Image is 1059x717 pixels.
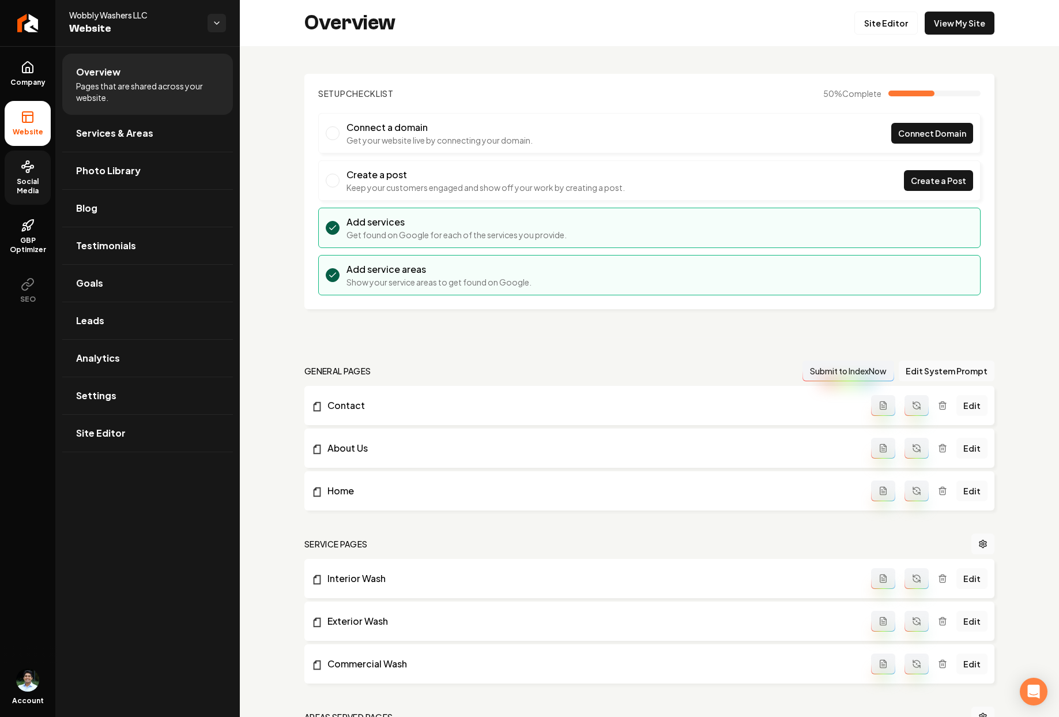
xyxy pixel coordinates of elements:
[871,654,895,674] button: Add admin page prompt
[871,438,895,459] button: Add admin page prompt
[911,175,966,187] span: Create a Post
[871,611,895,632] button: Add admin page prompt
[318,88,394,99] h2: Checklist
[76,314,104,328] span: Leads
[62,415,233,452] a: Site Editor
[8,127,48,137] span: Website
[76,164,141,178] span: Photo Library
[76,389,116,403] span: Settings
[62,190,233,227] a: Blog
[871,395,895,416] button: Add admin page prompt
[956,568,988,589] a: Edit
[318,88,346,99] span: Setup
[346,182,625,193] p: Keep your customers engaged and show off your work by creating a post.
[311,657,871,671] a: Commercial Wash
[311,399,871,412] a: Contact
[62,265,233,302] a: Goals
[311,441,871,455] a: About Us
[346,121,533,134] h3: Connect a domain
[899,361,994,381] button: Edit System Prompt
[802,361,894,381] button: Submit to IndexNow
[871,480,895,501] button: Add admin page prompt
[6,78,50,87] span: Company
[346,229,567,241] p: Get found on Google for each of the services you provide.
[304,538,368,550] h2: Service Pages
[311,484,871,498] a: Home
[76,426,126,440] span: Site Editor
[5,268,51,313] button: SEO
[16,669,39,692] button: Open user button
[311,614,871,628] a: Exterior Wash
[76,239,136,253] span: Testimonials
[62,115,233,152] a: Services & Areas
[62,227,233,264] a: Testimonials
[5,151,51,205] a: Social Media
[346,276,532,288] p: Show your service areas to get found on Google.
[62,340,233,377] a: Analytics
[891,123,973,144] a: Connect Domain
[1020,678,1047,705] div: Open Intercom Messenger
[311,572,871,585] a: Interior Wash
[62,152,233,189] a: Photo Library
[69,9,198,21] span: Wobbly Washers LLC
[69,21,198,37] span: Website
[925,12,994,35] a: View My Site
[956,611,988,632] a: Edit
[904,170,973,191] a: Create a Post
[854,12,918,35] a: Site Editor
[76,65,120,79] span: Overview
[346,134,533,146] p: Get your website live by connecting your domain.
[871,568,895,589] button: Add admin page prompt
[16,295,40,304] span: SEO
[76,126,153,140] span: Services & Areas
[346,262,532,276] h3: Add service areas
[5,177,51,196] span: Social Media
[62,377,233,414] a: Settings
[76,351,120,365] span: Analytics
[5,51,51,96] a: Company
[76,276,103,290] span: Goals
[346,168,625,182] h3: Create a post
[842,88,881,99] span: Complete
[17,14,39,32] img: Rebolt Logo
[956,438,988,459] a: Edit
[5,236,51,254] span: GBP Optimizer
[304,12,395,35] h2: Overview
[956,480,988,501] a: Edit
[76,201,97,215] span: Blog
[956,395,988,416] a: Edit
[898,127,966,140] span: Connect Domain
[346,215,567,229] h3: Add services
[5,209,51,264] a: GBP Optimizer
[823,88,881,99] span: 50 %
[304,365,371,377] h2: general pages
[956,654,988,674] a: Edit
[62,302,233,339] a: Leads
[76,80,219,103] span: Pages that are shared across your website.
[16,669,39,692] img: Arwin Rahmatpanah
[12,696,44,705] span: Account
